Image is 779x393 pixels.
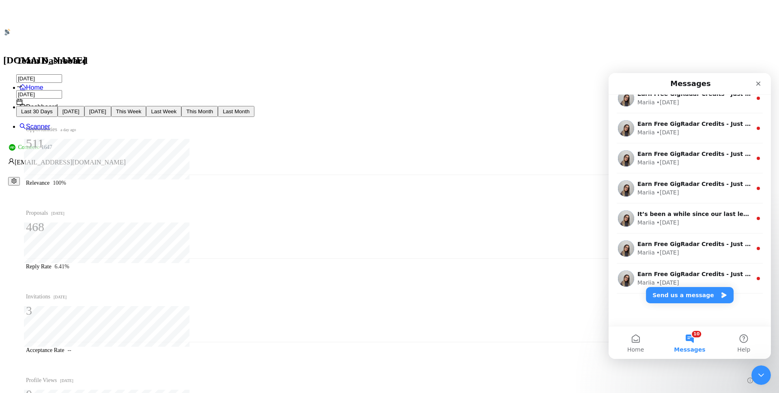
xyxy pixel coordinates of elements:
a: setting [8,177,20,184]
img: logo [4,29,11,35]
button: [DATE] [84,106,111,117]
span: Last Week [151,108,176,114]
span: Acceptance Rate [26,347,64,353]
span: Reply Rate [26,263,52,270]
button: Last Month [218,106,254,117]
iframe: Intercom live chat [751,365,771,385]
span: [DATE] [89,108,106,114]
h1: Team Dashboard [16,55,763,66]
div: 511 [26,136,76,151]
time: a day ago [60,127,76,132]
span: -- [67,347,71,353]
iframe: Intercom live chat [609,73,771,359]
li: Scanner [19,117,776,136]
div: 468 [26,219,65,235]
img: upwork-logo.png [9,144,15,151]
span: Scanner [26,123,50,130]
time: [DATE] [51,211,64,216]
span: [DATE] [62,108,80,114]
span: Profile Views [26,376,73,385]
span: Proposals [26,209,65,218]
time: [DATE] [60,378,73,383]
button: Last 30 Days [16,106,58,117]
span: This Week [116,108,142,114]
button: This Week [111,106,146,117]
span: 100% [53,180,66,186]
button: This Month [181,106,218,117]
span: setting [11,178,17,184]
span: swap-right [16,83,23,89]
span: Invitations [26,292,67,302]
span: calendar [16,99,23,105]
span: 6.41% [55,263,69,270]
span: Home [26,84,43,91]
button: Last Week [146,106,181,117]
span: This Month [186,108,213,114]
span: Dashboard [26,104,58,110]
button: setting [8,177,20,186]
span: home [19,84,26,91]
button: [DATE] [58,106,84,117]
a: searchScanner [19,123,50,130]
span: search [19,123,26,130]
a: homeHome [19,84,43,91]
span: Relevance [26,180,49,186]
span: Connects: [18,143,39,152]
time: [DATE] [54,295,67,299]
span: Last 30 Days [21,108,53,114]
input: Start date [16,74,62,83]
div: 3 [26,303,67,318]
span: dashboard [19,104,26,110]
span: to [16,83,23,90]
input: End date [16,90,62,99]
span: Opportunities [26,125,76,134]
span: info-circle [747,378,753,383]
span: Last Month [223,108,250,114]
h1: [DOMAIN_NAME] [3,50,776,70]
span: user [8,158,15,164]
